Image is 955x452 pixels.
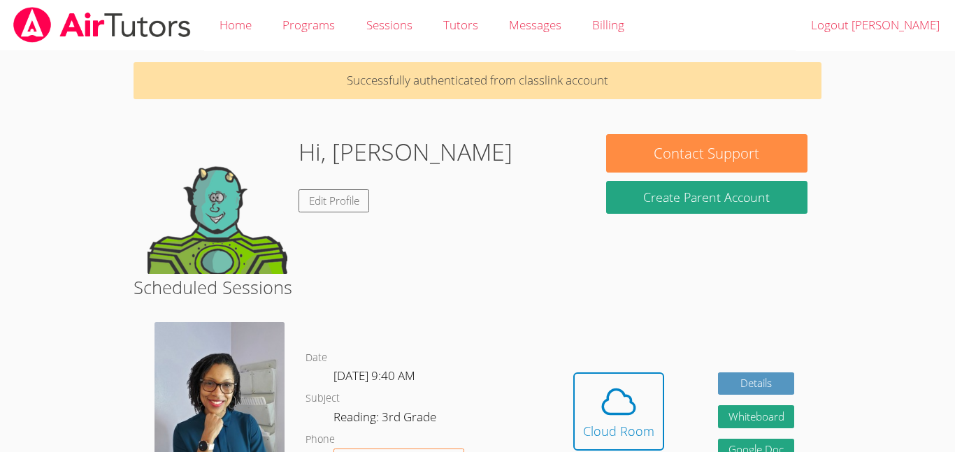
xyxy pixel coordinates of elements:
h2: Scheduled Sessions [134,274,821,300]
button: Whiteboard [718,405,795,428]
p: Successfully authenticated from classlink account [134,62,821,99]
button: Cloud Room [573,372,664,451]
a: Edit Profile [299,189,370,212]
dt: Date [306,349,327,367]
img: airtutors_banner-c4298cdbf04f3fff15de1276eac7730deb9818008684d7c2e4769d2f7ddbe033.png [12,7,192,43]
span: [DATE] 9:40 AM [333,367,415,384]
span: Messages [509,17,561,33]
h1: Hi, [PERSON_NAME] [299,134,512,170]
dt: Subject [306,390,340,407]
a: Details [718,372,795,395]
dt: Phone [306,431,335,449]
dd: Reading: 3rd Grade [333,407,439,431]
img: default.png [148,134,287,274]
button: Contact Support [606,134,807,173]
button: Create Parent Account [606,181,807,214]
div: Cloud Room [583,421,654,441]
